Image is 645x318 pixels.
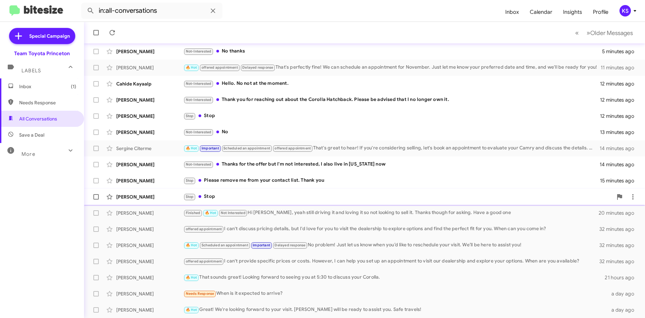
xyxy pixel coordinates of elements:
[186,259,222,263] span: offered appointment
[186,275,197,280] span: 🔥 Hot
[186,65,197,70] span: 🔥 Hot
[183,112,600,120] div: Stop
[571,26,583,40] button: Previous
[186,227,222,231] span: offered appointment
[183,128,600,136] div: No
[599,258,640,265] div: 32 minutes ago
[202,146,219,150] span: Important
[183,96,600,104] div: Thank you for reaching out about the Corolla Hatchback. Please be advised that I no longer own it.
[602,48,640,55] div: 5 minutes ago
[14,50,70,57] div: Team Toyota Princeton
[571,26,637,40] nav: Page navigation example
[19,99,76,106] span: Needs Response
[524,2,558,22] a: Calendar
[116,80,183,87] div: Cahide Kayaalp
[183,257,599,265] div: I can't provide specific prices or costs. However, I can help you set up an appointment to visit ...
[600,129,640,136] div: 13 minutes ago
[600,161,640,168] div: 14 minutes ago
[116,161,183,168] div: [PERSON_NAME]
[81,3,222,19] input: Search
[116,193,183,200] div: [PERSON_NAME]
[600,80,640,87] div: 12 minutes ago
[186,130,212,134] span: Not-Interested
[183,274,605,281] div: That sounds great! Looking forward to seeing you at 5:30 to discuss your Corolla.
[183,80,600,87] div: Hello. No not at the moment.
[116,290,183,297] div: [PERSON_NAME]
[600,177,640,184] div: 15 minutes ago
[183,225,599,233] div: I can't discuss pricing details, but I'd love for you to visit the dealership to explore options ...
[19,115,57,122] span: All Conversations
[116,97,183,103] div: [PERSON_NAME]
[274,146,311,150] span: offered appointment
[605,274,640,281] div: 21 hours ago
[601,64,640,71] div: 11 minutes ago
[186,98,212,102] span: Not-Interested
[21,151,35,157] span: More
[183,144,600,152] div: That's great to hear! If you're considering selling, let's book an appointment to evaluate your C...
[183,241,599,249] div: No problem! Just let us know when you’d like to reschedule your visit. We’ll be here to assist you!
[205,211,216,215] span: 🔥 Hot
[590,29,633,37] span: Older Messages
[183,290,607,297] div: When is it expected to arrive?
[600,97,640,103] div: 12 minutes ago
[500,2,524,22] a: Inbox
[186,81,212,86] span: Not-Interested
[575,29,579,37] span: «
[183,306,607,314] div: Great! We're looking forward to your visit. [PERSON_NAME] will be ready to assist you. Safe travels!
[183,64,601,71] div: That's perfectly fine! We can schedule an appointment for November. Just let me know your preferr...
[183,161,600,168] div: Thanks for the offer but I'm not interested, I also live in [US_STATE] now
[183,47,602,55] div: No thanks
[186,211,201,215] span: Finished
[116,64,183,71] div: [PERSON_NAME]
[116,48,183,55] div: [PERSON_NAME]
[186,291,214,296] span: Needs Response
[599,210,640,216] div: 20 minutes ago
[71,83,76,90] span: (1)
[558,2,588,22] a: Insights
[599,226,640,233] div: 32 minutes ago
[600,113,640,119] div: 12 minutes ago
[116,307,183,313] div: [PERSON_NAME]
[183,209,599,217] div: Hi [PERSON_NAME], yeah still driving it and loving it so not looking to sell it. Thanks though fo...
[223,146,270,150] span: Scheduled an appointment
[619,5,631,16] div: KS
[116,210,183,216] div: [PERSON_NAME]
[116,129,183,136] div: [PERSON_NAME]
[19,132,44,138] span: Save a Deal
[186,178,194,183] span: Stop
[587,29,590,37] span: »
[183,177,600,184] div: Please remove me from your contact list. Thank you
[186,162,212,167] span: Not-Interested
[588,2,614,22] a: Profile
[186,146,197,150] span: 🔥 Hot
[116,177,183,184] div: [PERSON_NAME]
[221,211,246,215] span: Not Interested
[186,114,194,118] span: Stop
[29,33,70,39] span: Special Campaign
[183,193,613,201] div: Stop
[614,5,638,16] button: KS
[202,65,238,70] span: offered appointment
[21,68,41,74] span: Labels
[242,65,273,70] span: Delayed response
[202,243,248,247] span: Scheduled an appointment
[583,26,637,40] button: Next
[186,195,194,199] span: Stop
[600,145,640,152] div: 14 minutes ago
[607,307,640,313] div: a day ago
[116,258,183,265] div: [PERSON_NAME]
[274,243,305,247] span: Delayed response
[599,242,640,249] div: 32 minutes ago
[116,226,183,233] div: [PERSON_NAME]
[186,49,212,54] span: Not-Interested
[607,290,640,297] div: a day ago
[9,28,75,44] a: Special Campaign
[116,242,183,249] div: [PERSON_NAME]
[186,308,197,312] span: 🔥 Hot
[253,243,270,247] span: Important
[116,274,183,281] div: [PERSON_NAME]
